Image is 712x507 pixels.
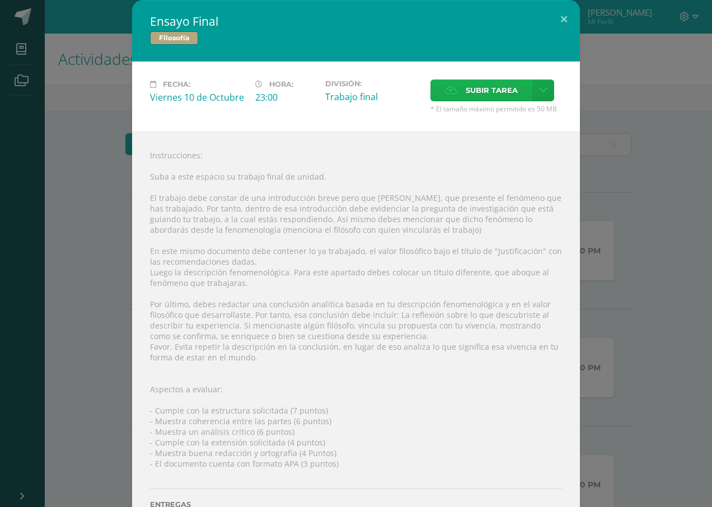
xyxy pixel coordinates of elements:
div: Viernes 10 de Octubre [150,91,246,104]
div: Trabajo final [325,91,421,103]
span: Fecha: [163,80,190,88]
span: * El tamaño máximo permitido es 50 MB [430,104,562,114]
div: 23:00 [255,91,316,104]
span: Subir tarea [466,80,518,101]
span: Hora: [269,80,293,88]
label: División: [325,79,421,88]
span: Filosofía [150,31,198,45]
h2: Ensayo Final [150,13,562,29]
